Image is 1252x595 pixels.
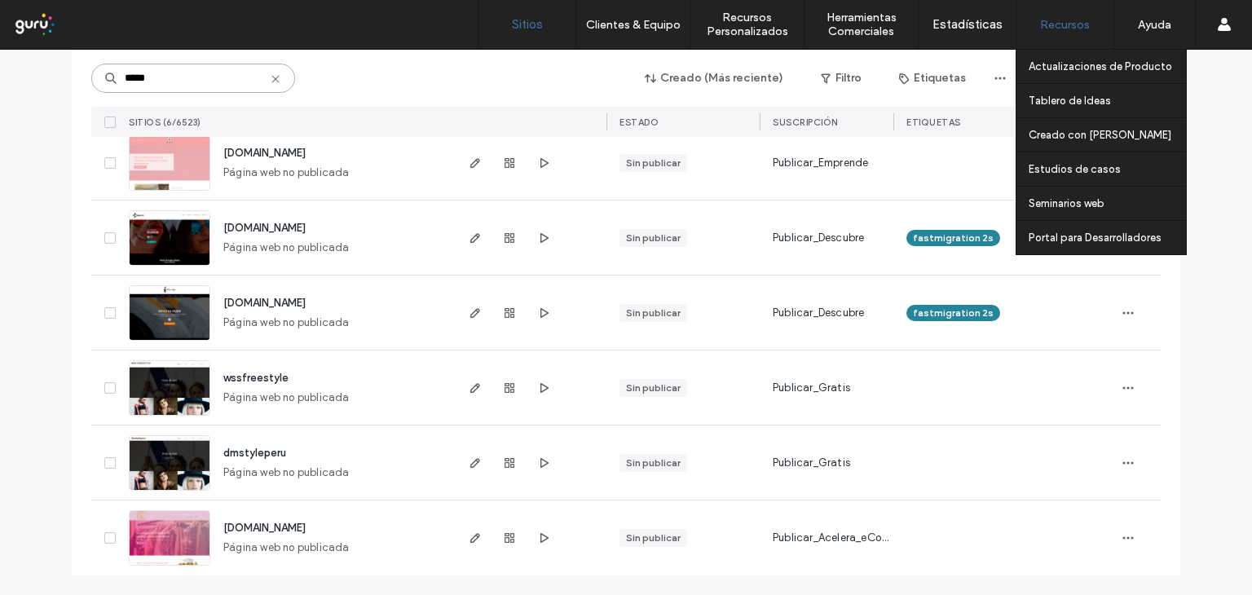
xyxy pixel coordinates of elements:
div: Sin publicar [626,231,681,245]
label: Creado con [PERSON_NAME] [1029,129,1171,141]
span: ETIQUETAS [906,117,961,128]
span: Publicar_Acelera_eComm100 [773,530,893,546]
label: Recursos [1040,18,1090,32]
button: Filtro [805,65,878,91]
span: Página web no publicada [223,540,350,556]
a: [DOMAIN_NAME] [223,222,306,234]
div: Sin publicar [626,381,681,395]
span: fastmigration 2s [913,306,994,320]
span: Publicar_Emprende [773,155,868,171]
button: Creado (Más reciente) [631,65,798,91]
div: Sin publicar [626,306,681,320]
label: Seminarios web [1029,197,1104,209]
span: Página web no publicada [223,390,350,406]
a: Creado con [PERSON_NAME] [1029,118,1186,152]
div: Sin publicar [626,456,681,470]
a: [DOMAIN_NAME] [223,147,306,159]
a: Seminarios web [1029,187,1186,220]
span: Página web no publicada [223,465,350,481]
span: Publicar_Gratis [773,455,850,471]
span: Página web no publicada [223,240,350,256]
label: Clientes & Equipo [586,18,681,32]
label: Estadísticas [932,17,1003,32]
a: Portal para Desarrolladores [1029,221,1186,254]
div: Sin publicar [626,531,681,545]
span: Suscripción [773,117,838,128]
span: SITIOS (6/6523) [129,117,201,128]
a: [DOMAIN_NAME] [223,522,306,534]
span: ESTADO [619,117,659,128]
label: Tablero de Ideas [1029,95,1111,107]
label: Herramientas Comerciales [805,11,918,38]
label: Estudios de casos [1029,163,1121,175]
span: fastmigration 2s [913,231,994,245]
span: Publicar_Descubre [773,305,864,321]
span: Página web no publicada [223,165,350,181]
button: Etiquetas [884,65,981,91]
span: Página web no publicada [223,315,350,331]
a: Estudios de casos [1029,152,1186,186]
label: Actualizaciones de Producto [1029,60,1172,73]
a: wssfreestyle [223,372,289,384]
div: Sin publicar [626,156,681,170]
a: Tablero de Ideas [1029,84,1186,117]
label: Sitios [512,17,543,32]
a: dmstyleperu [223,447,286,459]
span: Publicar_Gratis [773,380,850,396]
span: Ayuda [35,11,80,26]
span: Publicar_Descubre [773,230,864,246]
a: Actualizaciones de Producto [1029,50,1186,83]
label: Recursos Personalizados [690,11,804,38]
a: [DOMAIN_NAME] [223,297,306,309]
label: Portal para Desarrolladores [1029,231,1162,244]
label: Ayuda [1138,18,1171,32]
